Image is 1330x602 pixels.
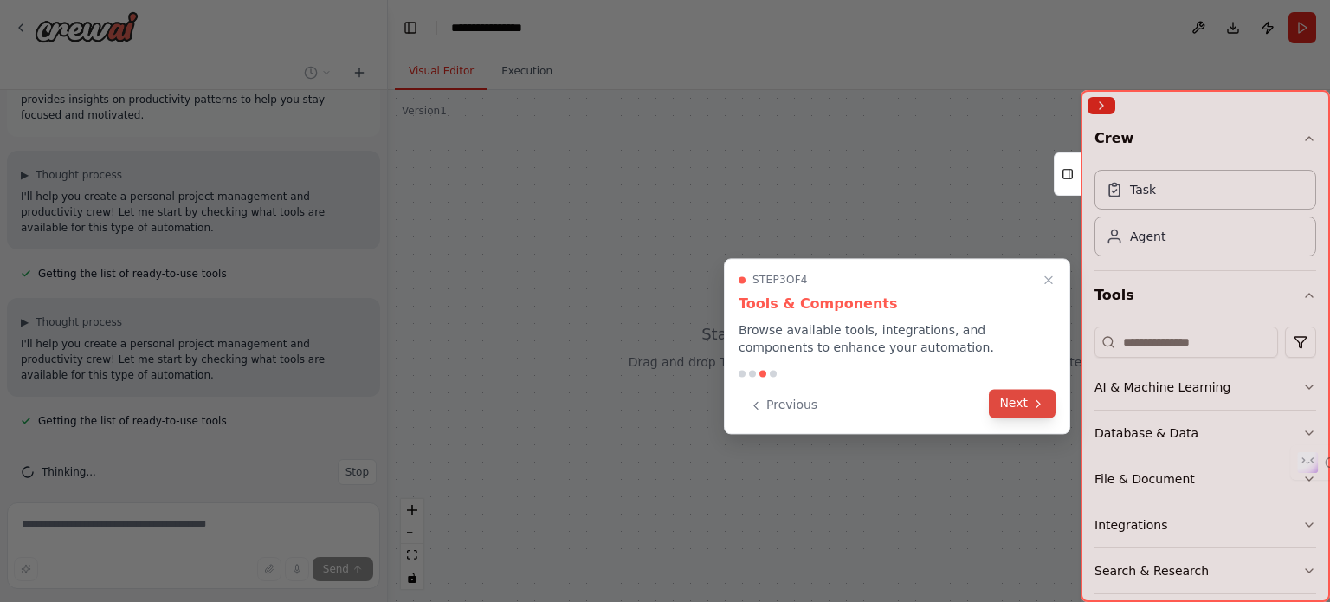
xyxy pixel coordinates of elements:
[398,16,423,40] button: Hide left sidebar
[739,321,1056,356] p: Browse available tools, integrations, and components to enhance your automation.
[1038,269,1059,290] button: Close walkthrough
[752,273,808,287] span: Step 3 of 4
[739,294,1056,314] h3: Tools & Components
[989,389,1056,418] button: Next
[739,391,828,419] button: Previous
